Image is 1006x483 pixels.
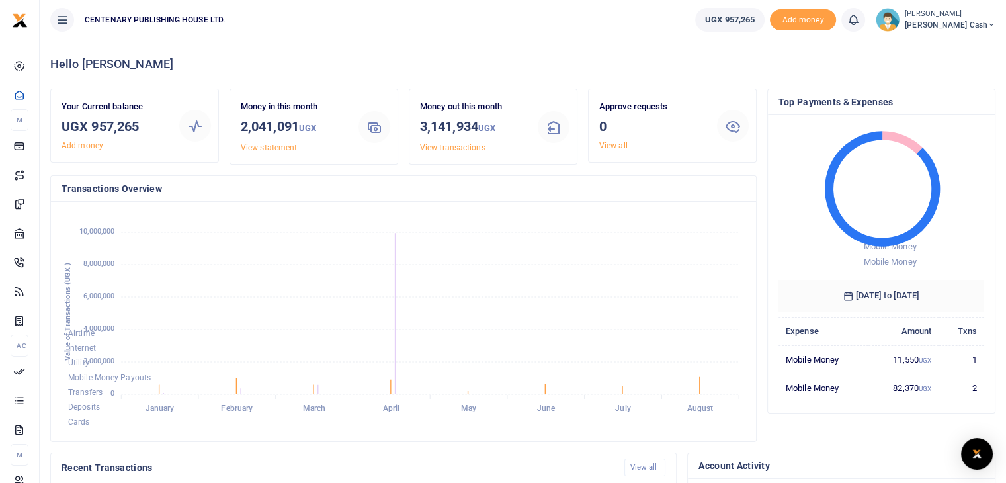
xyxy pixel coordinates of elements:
[939,317,984,345] th: Txns
[863,257,916,267] span: Mobile Money
[79,227,114,236] tspan: 10,000,000
[110,389,114,398] tspan: 0
[68,343,96,353] span: Internet
[83,324,114,333] tspan: 4,000,000
[905,19,995,31] span: [PERSON_NAME] Cash
[79,14,230,26] span: CENTENARY PUBLISHING HOUSE LTD.
[961,438,993,470] div: Open Intercom Messenger
[83,357,114,365] tspan: 2,000,000
[778,374,868,402] td: Mobile Money
[778,317,868,345] th: Expense
[939,345,984,374] td: 1
[11,444,28,466] li: M
[778,95,984,109] h4: Top Payments & Expenses
[62,461,614,475] h4: Recent Transactions
[62,100,169,114] p: Your Current balance
[11,335,28,357] li: Ac
[383,404,400,413] tspan: April
[939,374,984,402] td: 2
[599,116,706,136] h3: 0
[863,241,916,251] span: Mobile Money
[876,8,995,32] a: profile-user [PERSON_NAME] [PERSON_NAME] Cash
[420,143,485,152] a: View transactions
[868,317,939,345] th: Amount
[695,8,765,32] a: UGX 957,265
[68,417,90,427] span: Cards
[690,8,770,32] li: Wallet ballance
[241,100,348,114] p: Money in this month
[68,359,89,368] span: Utility
[221,404,253,413] tspan: February
[12,15,28,24] a: logo-small logo-large logo-large
[68,373,151,382] span: Mobile Money Payouts
[868,345,939,374] td: 11,550
[778,280,984,312] h6: [DATE] to [DATE]
[770,14,836,24] a: Add money
[770,9,836,31] li: Toup your wallet
[624,459,666,476] a: View all
[299,123,316,133] small: UGX
[919,385,931,392] small: UGX
[62,116,169,136] h3: UGX 957,265
[770,9,836,31] span: Add money
[303,404,326,413] tspan: March
[146,404,175,413] tspan: January
[63,263,72,361] text: Value of Transactions (UGX )
[11,109,28,131] li: M
[687,404,714,413] tspan: August
[241,143,297,152] a: View statement
[12,13,28,28] img: logo-small
[868,374,939,402] td: 82,370
[461,404,476,413] tspan: May
[615,404,630,413] tspan: July
[599,141,628,150] a: View all
[599,100,706,114] p: Approve requests
[83,292,114,300] tspan: 6,000,000
[68,329,95,338] span: Airtime
[905,9,995,20] small: [PERSON_NAME]
[62,141,103,150] a: Add money
[83,259,114,268] tspan: 8,000,000
[241,116,348,138] h3: 2,041,091
[62,181,745,196] h4: Transactions Overview
[68,403,100,412] span: Deposits
[876,8,900,32] img: profile-user
[698,459,984,473] h4: Account Activity
[705,13,755,26] span: UGX 957,265
[50,57,995,71] h4: Hello [PERSON_NAME]
[68,388,103,397] span: Transfers
[778,345,868,374] td: Mobile Money
[420,100,527,114] p: Money out this month
[919,357,931,364] small: UGX
[420,116,527,138] h3: 3,141,934
[478,123,495,133] small: UGX
[536,404,555,413] tspan: June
